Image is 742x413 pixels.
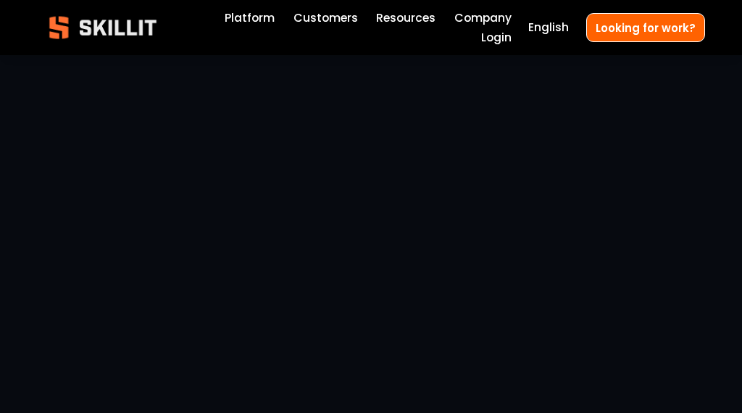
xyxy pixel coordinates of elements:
[481,28,512,47] a: Login
[37,6,169,49] img: Skillit
[225,9,275,28] a: Platform
[293,9,358,28] a: Customers
[586,13,705,41] a: Looking for work?
[376,9,435,27] span: Resources
[528,19,569,36] span: English
[454,9,512,28] a: Company
[376,9,435,28] a: folder dropdown
[528,18,569,38] div: language picker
